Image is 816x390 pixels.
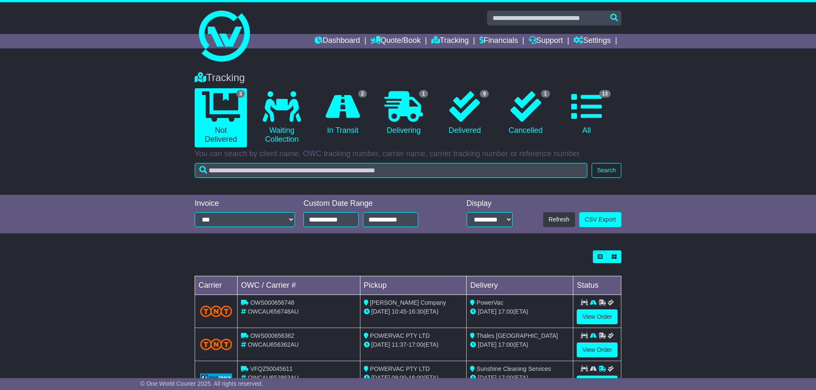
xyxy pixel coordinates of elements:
button: Search [592,163,621,178]
div: - (ETA) [364,373,463,382]
a: Settings [573,34,611,48]
a: 9 Delivered [439,88,491,138]
a: 1 Cancelled [499,88,552,138]
span: 11:37 [392,341,407,348]
span: [DATE] [478,341,496,348]
span: 9 [480,90,489,98]
td: Delivery [467,276,573,295]
a: 2 In Transit [317,88,369,138]
div: - (ETA) [364,340,463,349]
span: POWERVAC PTY LTD [370,365,430,372]
span: 2 [358,90,367,98]
a: Support [529,34,563,48]
a: Dashboard [314,34,360,48]
a: Waiting Collection [255,88,308,147]
span: PowerVac [476,299,503,306]
span: Thales [GEOGRAPHIC_DATA] [476,332,558,339]
span: [DATE] [478,374,496,381]
img: TNT_Domestic.png [200,306,232,317]
a: Tracking [431,34,469,48]
button: Refresh [543,212,575,227]
span: [DATE] [371,374,390,381]
span: [PERSON_NAME] Company [370,299,446,306]
span: 17:00 [408,341,423,348]
span: 17:00 [498,308,513,315]
span: 16:00 [408,374,423,381]
a: 3 Not Delivered [195,88,247,147]
a: CSV Export [579,212,621,227]
span: OWCAU656362AU [248,341,299,348]
span: 09:00 [392,374,407,381]
a: 13 All [561,88,613,138]
span: 16:30 [408,308,423,315]
span: 17:00 [498,341,513,348]
div: Tracking [190,72,626,84]
div: - (ETA) [364,307,463,316]
td: Pickup [360,276,467,295]
div: (ETA) [470,340,569,349]
img: GetCarrierServiceLogo [200,373,232,382]
span: 17:00 [498,374,513,381]
span: 10:45 [392,308,407,315]
div: Custom Date Range [303,199,440,208]
td: OWC / Carrier # [238,276,360,295]
a: 1 Delivering [377,88,430,138]
div: Invoice [195,199,295,208]
span: [DATE] [371,341,390,348]
span: VFQZ50045611 [250,365,293,372]
span: OWS000656748 [250,299,295,306]
span: OWS000656362 [250,332,295,339]
span: 3 [236,90,245,98]
td: Status [573,276,621,295]
div: (ETA) [470,307,569,316]
a: View Order [577,342,618,357]
span: [DATE] [371,308,390,315]
span: Sunshine Cleaning Services [476,365,551,372]
span: OWCAU652863AU [248,374,299,381]
span: 1 [541,90,550,98]
img: TNT_Domestic.png [200,339,232,350]
div: (ETA) [470,373,569,382]
a: View Order [577,309,618,324]
span: 1 [419,90,428,98]
span: OWCAU656748AU [248,308,299,315]
span: POWERVAC PTY LTD [370,332,430,339]
div: Display [467,199,513,208]
p: You can search by client name, OWC tracking number, carrier name, carrier tracking number or refe... [195,149,621,159]
span: 13 [599,90,611,98]
span: [DATE] [478,308,496,315]
td: Carrier [195,276,238,295]
a: Quote/Book [371,34,421,48]
a: Financials [479,34,518,48]
span: © One World Courier 2025. All rights reserved. [140,380,263,387]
